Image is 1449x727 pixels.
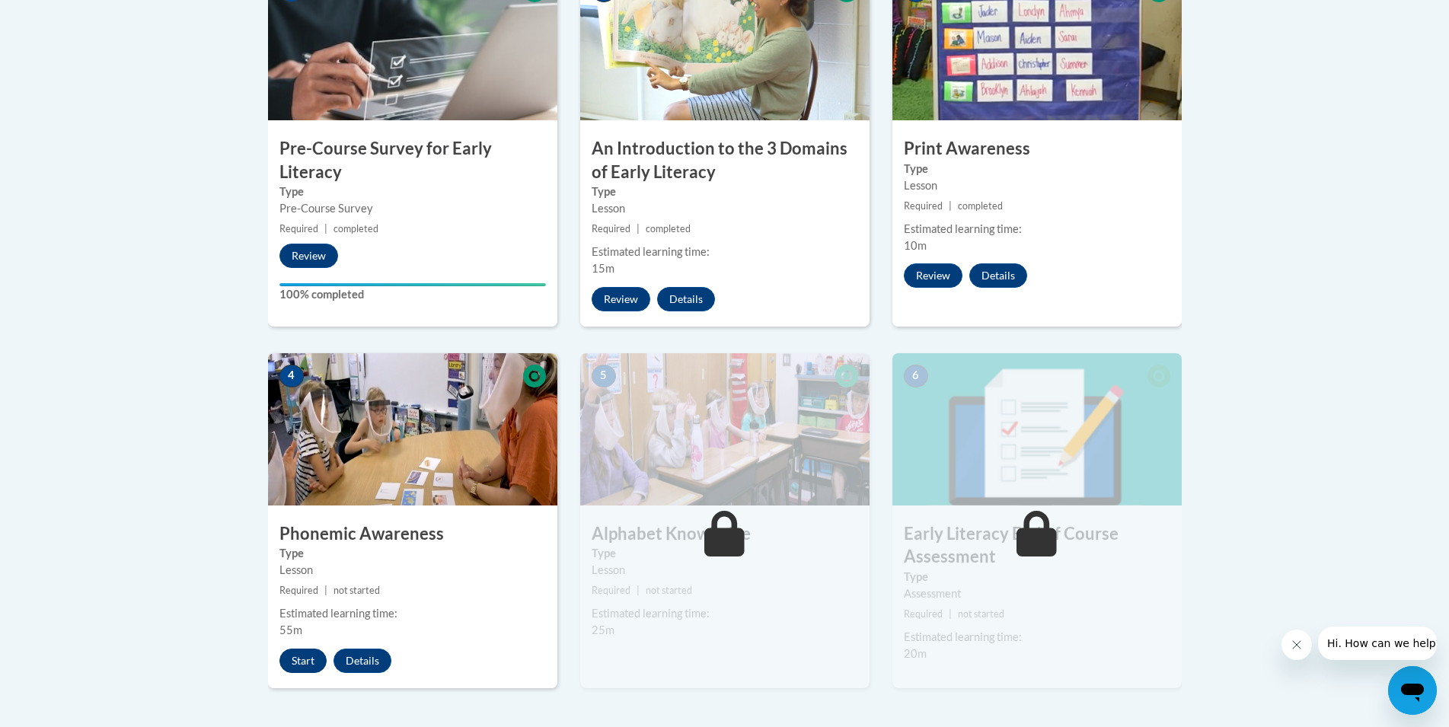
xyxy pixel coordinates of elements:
[904,177,1170,194] div: Lesson
[592,223,630,234] span: Required
[279,223,318,234] span: Required
[268,522,557,546] h3: Phonemic Awareness
[279,585,318,596] span: Required
[580,353,870,505] img: Course Image
[1318,627,1437,660] iframe: Message from company
[324,585,327,596] span: |
[334,223,378,234] span: completed
[904,239,927,252] span: 10m
[279,283,546,286] div: Your progress
[592,562,858,579] div: Lesson
[279,244,338,268] button: Review
[892,522,1182,569] h3: Early Literacy End of Course Assessment
[904,221,1170,238] div: Estimated learning time:
[646,585,692,596] span: not started
[592,605,858,622] div: Estimated learning time:
[279,623,302,636] span: 55m
[904,585,1170,602] div: Assessment
[279,605,546,622] div: Estimated learning time:
[592,183,858,200] label: Type
[592,287,650,311] button: Review
[904,647,927,660] span: 20m
[334,585,380,596] span: not started
[904,161,1170,177] label: Type
[324,223,327,234] span: |
[592,244,858,260] div: Estimated learning time:
[904,608,943,620] span: Required
[949,200,952,212] span: |
[334,649,391,673] button: Details
[646,223,691,234] span: completed
[592,585,630,596] span: Required
[279,649,327,673] button: Start
[637,585,640,596] span: |
[279,365,304,387] span: 4
[904,263,962,288] button: Review
[892,353,1182,505] img: Course Image
[958,200,1003,212] span: completed
[904,569,1170,585] label: Type
[592,262,614,275] span: 15m
[1388,666,1437,715] iframe: Button to launch messaging window
[268,353,557,505] img: Course Image
[592,200,858,217] div: Lesson
[279,562,546,579] div: Lesson
[637,223,640,234] span: |
[958,608,1004,620] span: not started
[279,200,546,217] div: Pre-Course Survey
[949,608,952,620] span: |
[268,137,557,184] h3: Pre-Course Survey for Early Literacy
[904,629,1170,646] div: Estimated learning time:
[279,286,546,303] label: 100% completed
[580,137,870,184] h3: An Introduction to the 3 Domains of Early Literacy
[592,545,858,562] label: Type
[592,623,614,636] span: 25m
[657,287,715,311] button: Details
[279,183,546,200] label: Type
[592,365,616,387] span: 5
[1281,630,1312,660] iframe: Close message
[279,545,546,562] label: Type
[969,263,1027,288] button: Details
[904,200,943,212] span: Required
[580,522,870,546] h3: Alphabet Knowledge
[9,11,123,23] span: Hi. How can we help?
[892,137,1182,161] h3: Print Awareness
[904,365,928,387] span: 6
